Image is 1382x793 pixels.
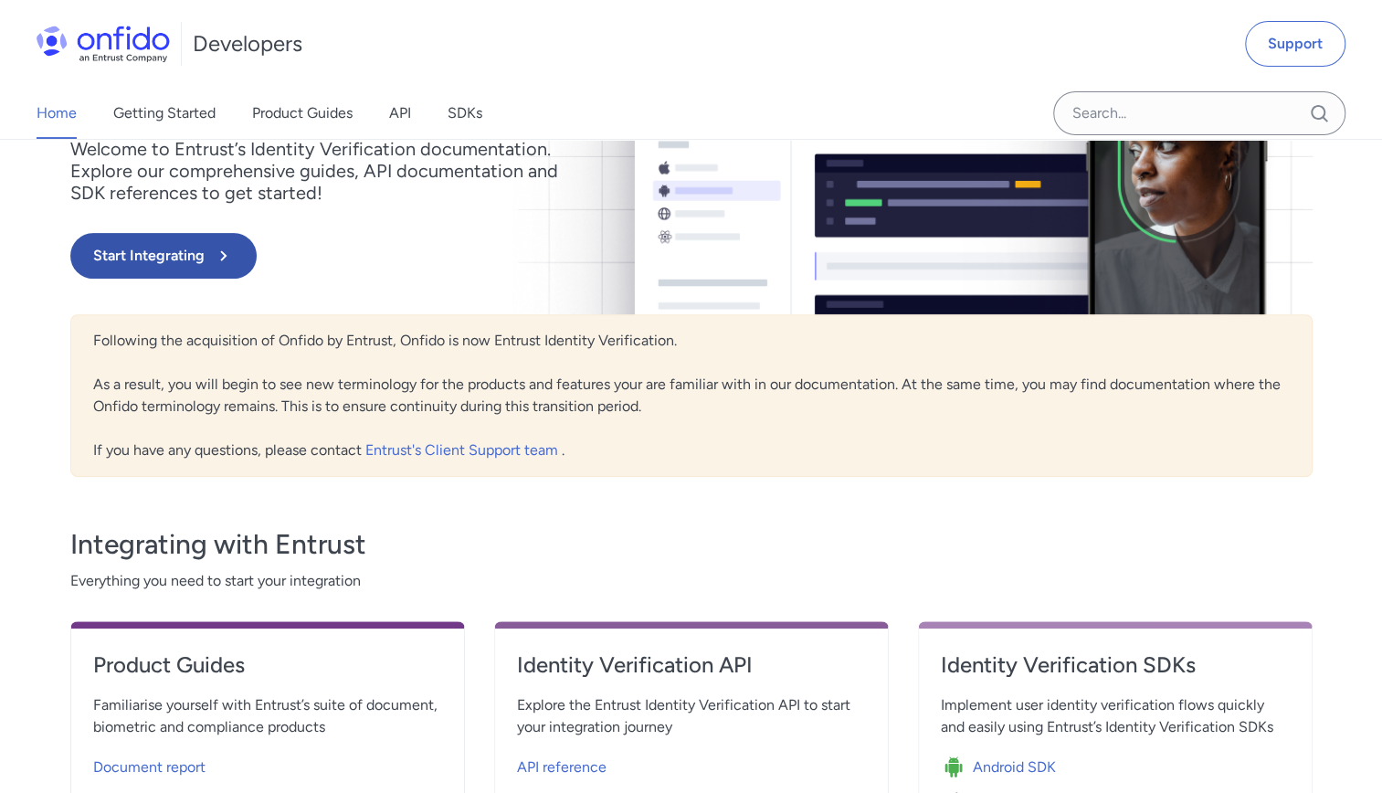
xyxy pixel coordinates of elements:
a: Support [1245,21,1345,67]
img: Icon Android SDK [941,755,973,780]
a: Product Guides [93,650,442,694]
img: Onfido Logo [37,26,170,62]
span: API reference [517,756,607,778]
a: Identity Verification SDKs [941,650,1290,694]
a: API reference [517,745,866,782]
span: Android SDK [973,756,1056,778]
h4: Identity Verification SDKs [941,650,1290,680]
h1: Developers [193,29,302,58]
button: Start Integrating [70,233,257,279]
a: Getting Started [113,88,216,139]
a: Document report [93,745,442,782]
span: Document report [93,756,206,778]
p: Welcome to Entrust’s Identity Verification documentation. Explore our comprehensive guides, API d... [70,138,582,204]
span: Implement user identity verification flows quickly and easily using Entrust’s Identity Verificati... [941,694,1290,738]
a: Start Integrating [70,233,940,279]
a: Icon Android SDKAndroid SDK [941,745,1290,782]
a: Entrust's Client Support team [365,441,562,459]
span: Everything you need to start your integration [70,570,1313,592]
div: Following the acquisition of Onfido by Entrust, Onfido is now Entrust Identity Verification. As a... [70,314,1313,477]
a: API [389,88,411,139]
a: Product Guides [252,88,353,139]
a: Identity Verification API [517,650,866,694]
span: Explore the Entrust Identity Verification API to start your integration journey [517,694,866,738]
a: Home [37,88,77,139]
span: Familiarise yourself with Entrust’s suite of document, biometric and compliance products [93,694,442,738]
input: Onfido search input field [1053,91,1345,135]
h3: Integrating with Entrust [70,526,1313,563]
h4: Identity Verification API [517,650,866,680]
a: SDKs [448,88,482,139]
h4: Product Guides [93,650,442,680]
